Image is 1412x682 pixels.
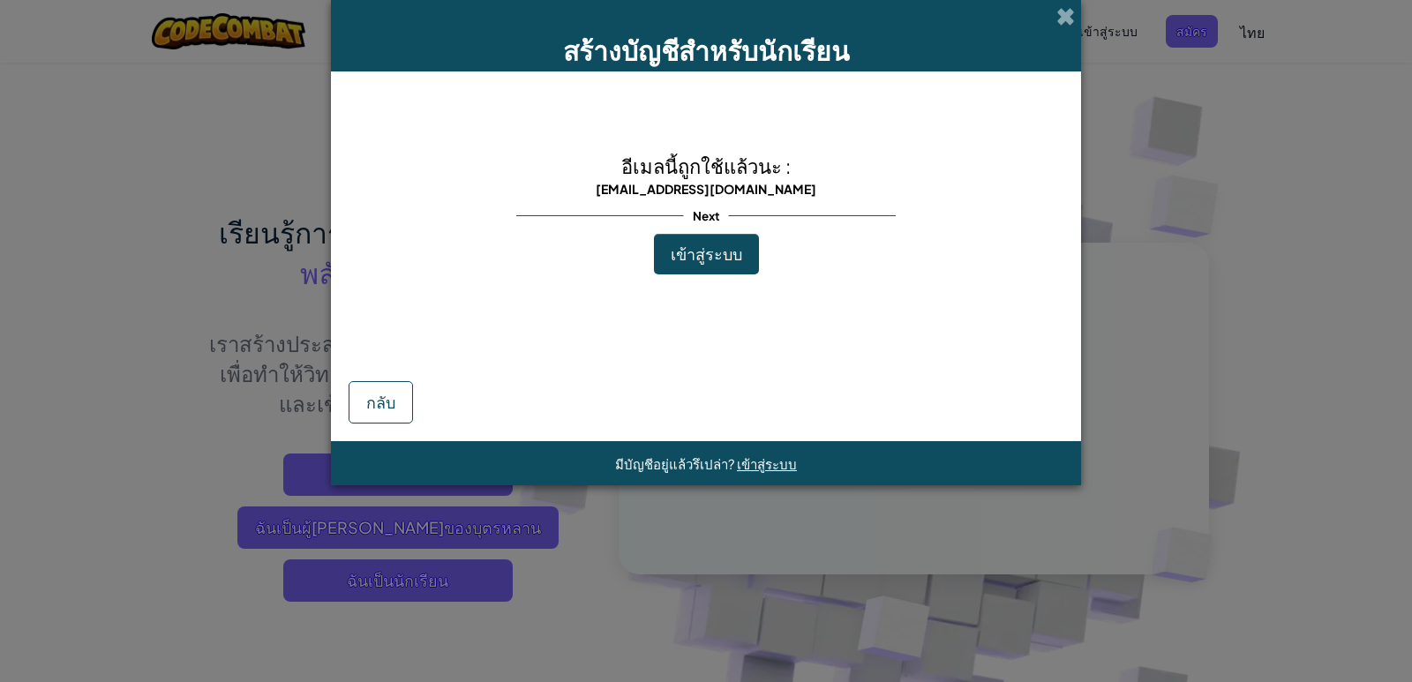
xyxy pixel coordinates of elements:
span: สร้างบัญชีสำหรับนักเรียน [563,34,850,67]
span: กลับ [366,392,395,412]
button: กลับ [349,381,413,423]
button: เข้าสู่ระบบ [654,234,759,274]
span: เข้าสู่ระบบ [671,244,742,264]
span: มีบัญชีอยู่แล้วรึเปล่า? [615,455,737,472]
span: อีเมลนี้ถูกใช้แล้วนะ : [621,154,791,178]
span: [EMAIL_ADDRESS][DOMAIN_NAME] [596,181,816,197]
span: Next [684,203,729,229]
a: เข้าสู่ระบบ [737,455,797,472]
